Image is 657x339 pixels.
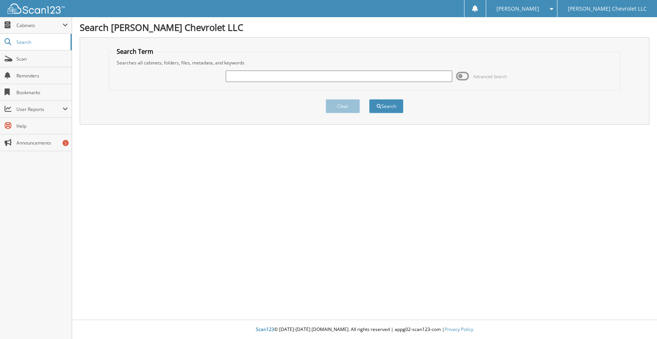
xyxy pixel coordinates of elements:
span: Cabinets [16,22,63,29]
div: Searches all cabinets, folders, files, metadata, and keywords [113,59,617,66]
a: Privacy Policy [445,326,473,333]
span: User Reports [16,106,63,112]
button: Search [369,99,403,113]
div: 3 [63,140,69,146]
img: scan123-logo-white.svg [8,3,65,14]
div: © [DATE]-[DATE] [DOMAIN_NAME]. All rights reserved | appg02-scan123-com | [72,320,657,339]
span: Bookmarks [16,89,68,96]
span: Reminders [16,72,68,79]
span: Search [16,39,67,45]
h1: Search [PERSON_NAME] Chevrolet LLC [80,21,649,34]
span: Help [16,123,68,129]
span: Scan123 [256,326,274,333]
legend: Search Term [113,47,157,56]
button: Clear [326,99,360,113]
span: [PERSON_NAME] [496,6,539,11]
span: Scan [16,56,68,62]
span: Advanced Search [473,74,507,79]
span: Announcements [16,140,68,146]
span: [PERSON_NAME] Chevrolet LLC [568,6,647,11]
